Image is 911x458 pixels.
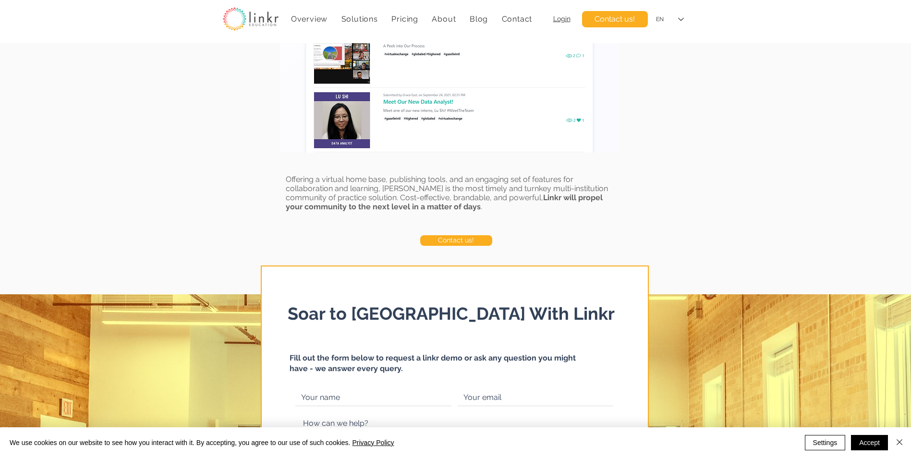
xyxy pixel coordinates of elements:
[420,235,492,246] a: Contact us!
[10,438,394,447] span: We use cookies on our website to see how you interact with it. By accepting, you agree to our use...
[553,15,571,23] a: Login
[286,175,608,211] span: Offering a virtual home base, publishing tools, and an engaging set of features for collaboration...
[432,14,456,24] span: About
[465,10,493,28] a: Blog
[291,14,328,24] span: Overview
[223,7,279,31] img: linkr_logo_transparentbg.png
[286,10,537,28] nav: Site
[497,10,537,28] a: Contact
[851,435,888,450] button: Accept
[427,10,461,28] div: About
[391,14,418,24] span: Pricing
[894,435,905,450] button: Close
[295,389,451,406] input: Your name
[288,303,615,324] span: Soar to [GEOGRAPHIC_DATA] With Linkr
[387,10,423,28] a: Pricing
[458,389,613,406] input: Your email
[438,236,474,245] span: Contact us!
[502,14,533,24] span: Contact
[894,436,905,448] img: Close
[649,9,691,30] div: Language Selector: English
[656,15,664,24] div: EN
[290,353,576,373] span: Fill out the form below to request a linkr demo or ask any question you might have - we answer ev...
[595,14,635,24] span: Contact us!
[286,10,333,28] a: Overview
[582,11,648,27] a: Contact us!
[341,14,378,24] span: Solutions
[336,10,383,28] div: Solutions
[470,14,488,24] span: Blog
[805,435,846,450] button: Settings
[352,439,394,446] a: Privacy Policy
[286,193,603,211] span: Linkr will propel your community to the next level in a matter of days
